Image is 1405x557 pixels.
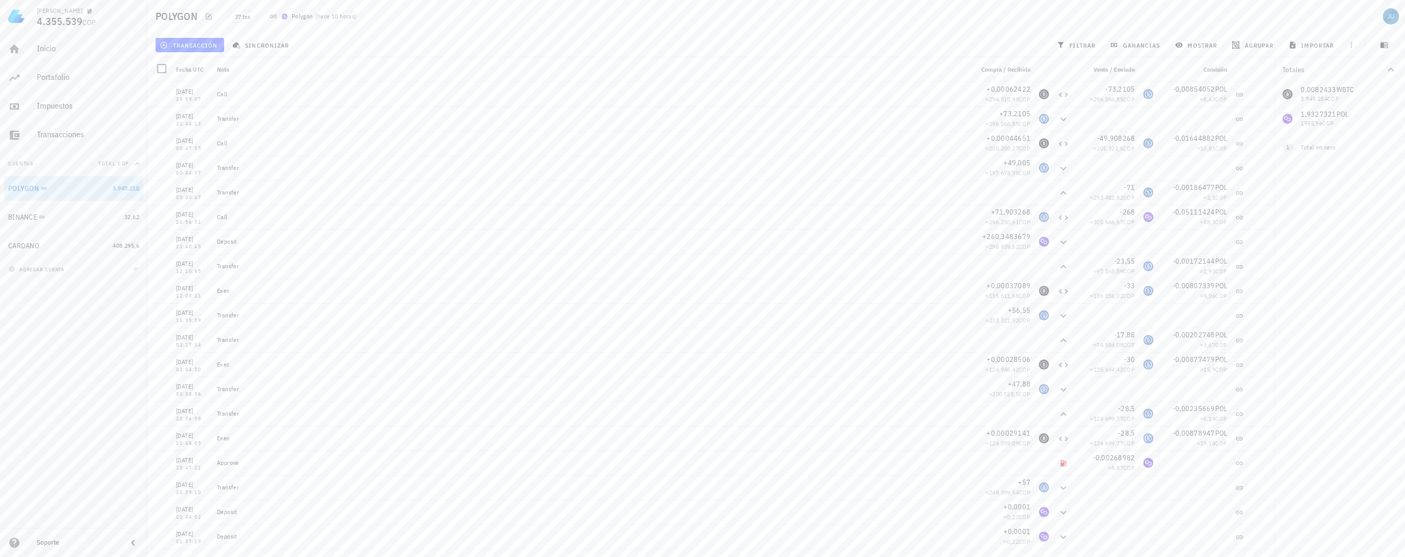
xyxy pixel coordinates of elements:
[1003,538,1030,545] span: ≈
[1215,341,1227,349] span: COP
[1039,359,1049,370] div: WBTC-icon
[235,11,250,23] span: 37 txs
[1215,218,1227,226] span: COP
[1215,355,1227,364] span: POL
[969,57,1035,82] div: Compra / Recibido
[1203,95,1215,103] span: 8,43
[1215,207,1227,217] span: POL
[1093,144,1135,152] span: ≈
[1197,144,1227,152] span: ≈
[1215,404,1227,413] span: POL
[1092,453,1135,462] span: -0,00268982
[985,120,1030,127] span: ≈
[1215,267,1227,275] span: COP
[1203,415,1215,422] span: 5,14
[1157,57,1231,82] div: Comisión
[176,342,209,348] div: 02:17:34
[1177,41,1217,49] span: mostrar
[1007,538,1019,545] span: 0,22
[217,336,965,344] div: Transfer
[981,66,1030,73] span: Compra / Recibido
[1003,513,1030,521] span: ≈
[217,262,965,270] div: Transfer
[985,218,1030,226] span: ≈
[1143,261,1153,271] div: USDC-icon
[176,431,209,441] div: [DATE]
[989,366,1019,373] span: 124.946,42
[217,66,229,73] span: Nota
[6,264,69,274] button: agregar cuenta
[1124,281,1135,290] span: -33
[985,366,1030,373] span: ≈
[989,120,1019,127] span: 296.066,85
[1093,66,1135,73] span: Venta / Enviado
[1019,366,1030,373] span: COP
[176,504,209,515] div: [DATE]
[1143,138,1153,148] div: USDC-icon
[37,101,139,111] div: Impuestos
[176,97,209,102] div: 23:59:07
[1019,538,1030,545] span: COP
[989,169,1019,177] span: 197.678,95
[217,360,965,369] div: Exec
[1215,194,1227,201] span: COP
[1090,194,1135,201] span: ≈
[1039,482,1049,492] div: USDC-icon
[4,176,143,201] a: POLYGON 3.947.210
[1200,144,1215,152] span: 13,81
[176,455,209,465] div: [DATE]
[176,441,209,446] div: 20:48:05
[217,188,965,197] div: Transfer
[1019,439,1030,447] span: COP
[1123,366,1135,373] span: COP
[1119,207,1135,217] span: -268
[8,213,37,222] div: BINANCE
[989,95,1019,103] span: 294.510,93
[1003,502,1030,511] span: +0,0001
[1215,95,1227,103] span: COP
[176,293,209,298] div: 12:03:21
[1118,404,1135,413] span: -28,5
[1203,292,1215,299] span: 9,06
[217,385,965,393] div: Transfer
[1203,267,1215,275] span: 1,93
[1215,84,1227,94] span: POL
[1019,488,1030,496] span: COP
[176,185,209,195] div: [DATE]
[1052,38,1102,52] button: filtrar
[156,8,202,25] h1: POLYGON
[985,169,1030,177] span: ≈
[1215,144,1227,152] span: COP
[176,406,209,416] div: [DATE]
[8,8,25,25] img: LedgiFi
[1039,310,1049,320] div: USDC-icon
[217,213,965,221] div: Call
[1019,292,1030,299] span: COP
[1123,292,1135,299] span: COP
[1008,379,1031,389] span: +47,88
[1215,134,1227,143] span: POL
[1096,144,1123,152] span: 201.322,6
[1143,409,1153,419] div: USDC-icon
[1200,218,1227,226] span: ≈
[1282,66,1385,73] div: Totales
[989,316,1019,324] span: 233.321,92
[176,136,209,146] div: [DATE]
[1111,464,1123,472] span: 5,87
[176,529,209,539] div: [DATE]
[4,37,143,61] a: Inicio
[172,57,213,82] div: Fecha UTC
[1234,41,1274,49] span: agrupar
[1200,341,1227,349] span: ≈
[989,390,1030,398] span: ≈
[1203,66,1227,73] span: Comisión
[1039,89,1049,99] div: WBTC-icon
[37,7,82,15] div: [PERSON_NAME]
[1096,341,1123,349] span: 74.884,08
[1301,143,1376,152] div: Total en cero
[217,459,965,467] div: Approve
[1274,57,1405,82] button: Totales
[1019,120,1030,127] span: COP
[176,259,209,269] div: [DATE]
[113,184,139,192] span: 3.947.210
